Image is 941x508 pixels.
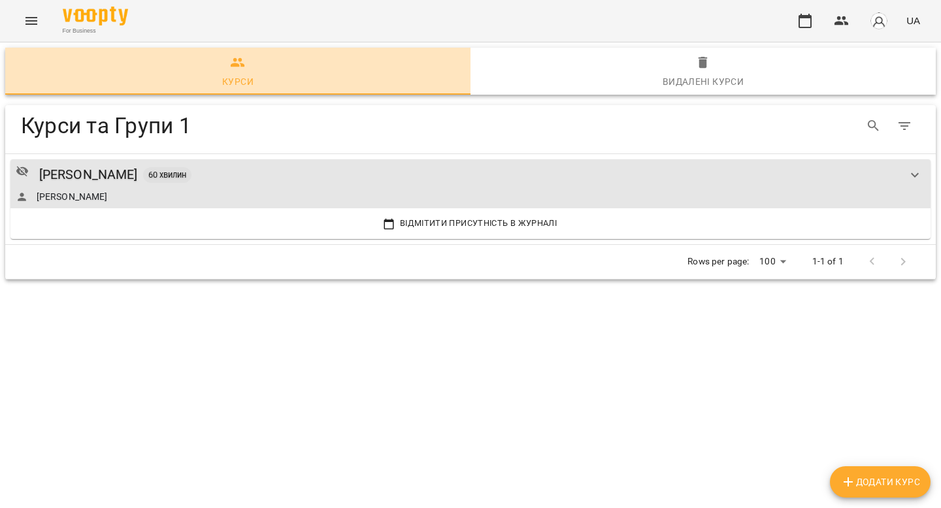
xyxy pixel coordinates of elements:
[812,255,844,268] p: 1-1 of 1
[63,7,128,25] img: Voopty Logo
[143,169,191,180] span: 60 хвилин
[870,12,888,30] img: avatar_s.png
[5,105,936,147] div: Table Toolbar
[899,159,931,191] button: show more
[21,112,525,139] h4: Курси та Групи 1
[19,216,922,230] span: Відмітити присутність в Журналі
[16,165,29,178] svg: Приватний урок
[63,27,128,35] span: For Business
[901,8,925,33] button: UA
[906,14,920,27] span: UA
[37,190,108,203] a: [PERSON_NAME]
[39,165,138,185] a: [PERSON_NAME]
[858,110,889,142] button: Search
[830,466,931,498] button: Додати Курс
[16,5,47,37] button: Menu
[663,74,744,89] div: Видалені курси
[16,214,925,233] button: Відмітити присутність в Журналі
[754,252,791,271] div: 100
[840,474,920,490] span: Додати Курс
[222,74,254,89] div: Курси
[687,255,749,268] p: Rows per page:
